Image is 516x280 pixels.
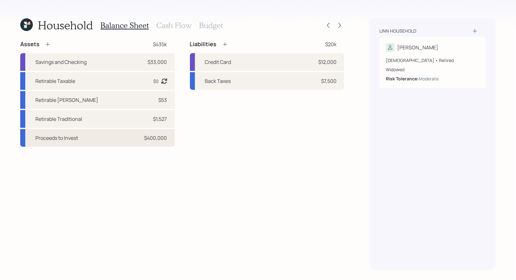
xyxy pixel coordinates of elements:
[35,134,78,142] div: Proceeds to Invest
[38,18,93,32] h1: Household
[35,58,87,66] div: Savings and Checking
[159,96,167,104] div: $53
[397,44,438,51] div: [PERSON_NAME]
[35,96,98,104] div: Retirable [PERSON_NAME]
[321,77,337,85] div: $7,500
[199,21,223,30] h3: Budget
[386,66,479,73] div: Widowed
[419,75,439,82] div: Moderate
[35,77,75,85] div: Retirable Taxable
[144,134,167,142] div: $400,000
[325,40,337,48] div: $20k
[205,58,231,66] div: Credit Card
[318,58,337,66] div: $12,000
[156,21,191,30] h3: Cash Flow
[153,40,167,48] div: $435k
[386,76,419,82] b: Risk Tolerance:
[35,115,82,123] div: Retirable Traditional
[190,41,217,48] h4: Liabilities
[205,77,231,85] div: Back Taxes
[20,41,39,48] h4: Assets
[379,28,416,34] div: Linn household
[100,21,149,30] h3: Balance Sheet
[153,115,167,123] div: $1,527
[386,57,479,64] div: [DEMOGRAPHIC_DATA] • Retired
[148,58,167,66] div: $33,000
[154,78,159,84] div: $0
